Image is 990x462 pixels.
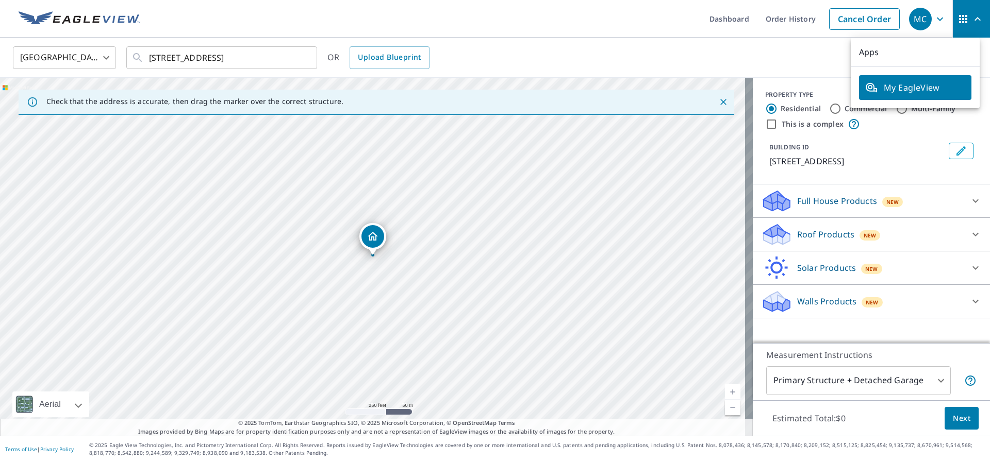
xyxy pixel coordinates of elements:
div: Aerial [12,391,89,417]
span: Next [953,412,970,425]
span: My EagleView [865,81,965,94]
div: PROPERTY TYPE [765,90,978,99]
p: Walls Products [797,295,856,307]
a: My EagleView [859,75,971,100]
span: New [886,198,899,206]
p: Full House Products [797,195,877,207]
div: Dropped pin, building 1, Residential property, 8232 Thoroughbred St Rancho Cucamonga, CA 91701 [359,223,386,255]
span: © 2025 TomTom, Earthstar Geographics SIO, © 2025 Microsoft Corporation, © [238,419,515,427]
a: Current Level 17, Zoom In [725,384,740,400]
a: Privacy Policy [40,446,74,453]
a: OpenStreetMap [453,419,496,426]
a: Upload Blueprint [350,46,429,69]
div: Roof ProductsNew [761,222,982,247]
div: [GEOGRAPHIC_DATA] [13,43,116,72]
p: © 2025 Eagle View Technologies, Inc. and Pictometry International Corp. All Rights Reserved. Repo... [89,441,985,457]
button: Next [945,407,979,430]
p: Estimated Total: $0 [764,407,854,430]
div: Full House ProductsNew [761,189,982,213]
div: Aerial [36,391,64,417]
button: Close [717,95,730,109]
a: Terms [498,419,515,426]
div: Primary Structure + Detached Garage [766,366,951,395]
span: New [866,298,879,306]
div: Walls ProductsNew [761,289,982,314]
span: Your report will include the primary structure and a detached garage if one exists. [964,374,977,387]
div: Solar ProductsNew [761,255,982,280]
p: [STREET_ADDRESS] [769,155,945,167]
label: Multi-Family [911,104,956,114]
label: This is a complex [782,119,844,129]
p: Check that the address is accurate, then drag the marker over the correct structure. [46,97,343,106]
p: Measurement Instructions [766,349,977,361]
p: | [5,446,74,452]
input: Search by address or latitude-longitude [149,43,296,72]
p: Roof Products [797,228,854,241]
p: Apps [851,38,980,67]
div: OR [327,46,430,69]
span: New [865,265,878,273]
p: Solar Products [797,262,856,274]
a: Terms of Use [5,446,37,453]
label: Residential [781,104,821,114]
button: Edit building 1 [949,143,973,159]
p: BUILDING ID [769,143,809,151]
span: New [864,231,877,239]
a: Current Level 17, Zoom Out [725,400,740,415]
a: Cancel Order [829,8,900,30]
div: MC [909,8,932,30]
span: Upload Blueprint [358,51,421,64]
img: EV Logo [19,11,140,27]
label: Commercial [845,104,887,114]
